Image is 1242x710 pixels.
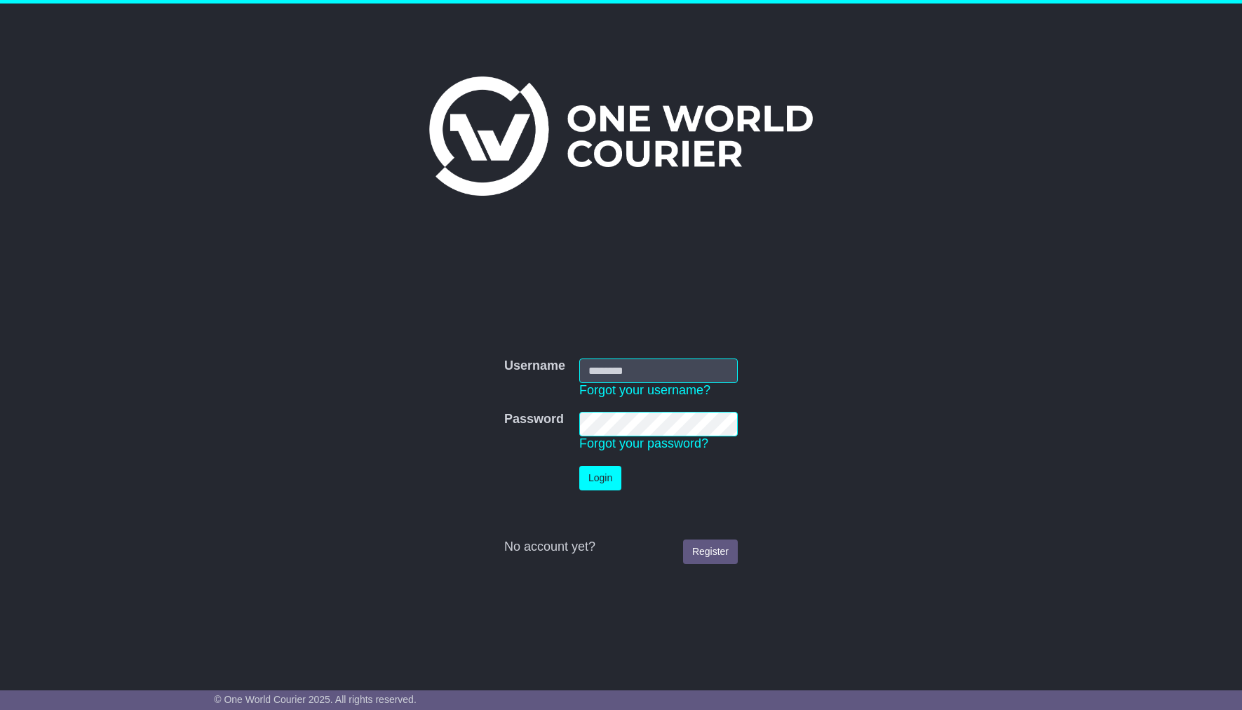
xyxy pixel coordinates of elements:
span: © One World Courier 2025. All rights reserved. [214,694,417,705]
img: One World [429,76,812,196]
a: Forgot your username? [579,383,710,397]
label: Password [504,412,564,427]
a: Register [683,540,738,564]
a: Forgot your password? [579,436,708,450]
label: Username [504,359,565,374]
div: No account yet? [504,540,738,555]
button: Login [579,466,621,490]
